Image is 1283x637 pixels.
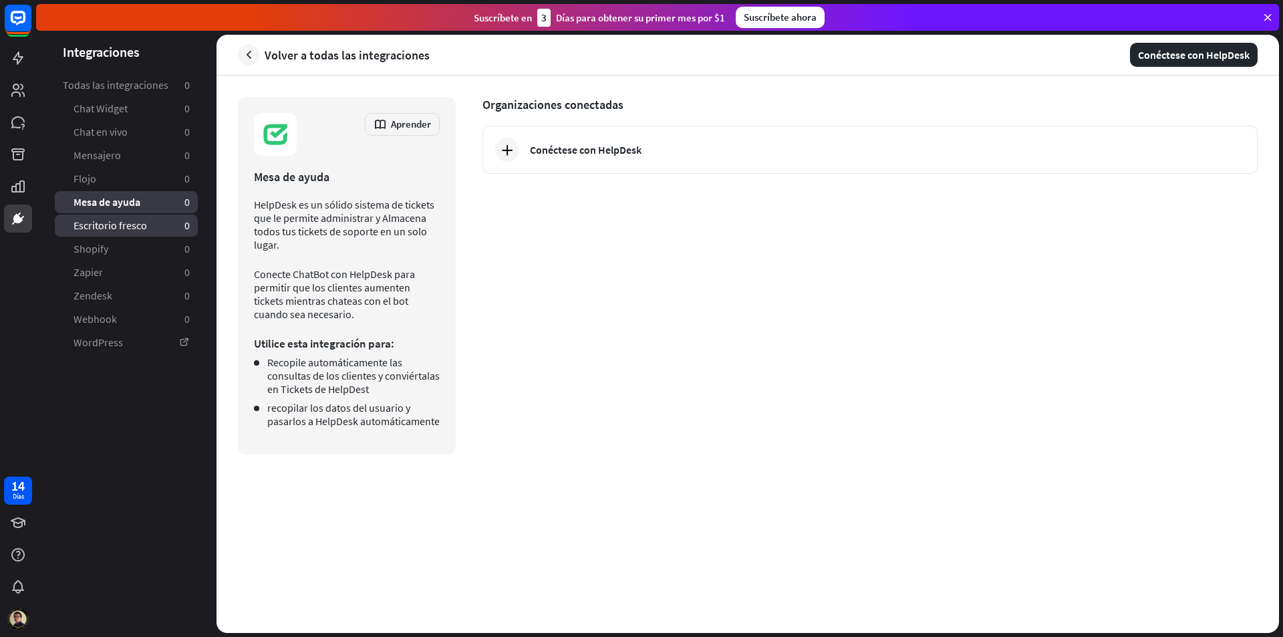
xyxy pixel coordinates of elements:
span: Todas las integraciones [63,78,168,92]
span: Mensajero [74,148,121,162]
span: Chat en vivo [74,125,128,139]
aside: 0 [184,102,190,116]
span: Escritorio fresco [74,219,147,233]
a: Escritorio fresco 0 [55,215,198,237]
div: 3 [537,9,551,27]
a: Flojo 0 [55,168,198,190]
span: Webhook [74,312,117,326]
span: Aprender [391,118,431,130]
aside: 0 [184,312,190,326]
li: Recopile automáticamente las consultas de los clientes y conviértalas en Tickets de HelpDest [254,356,440,396]
div: Suscríbete en Días para obtener su primer mes por $1 [474,9,725,27]
aside: 0 [184,125,190,139]
a: Shopify 0 [55,238,198,260]
div: Días [13,492,24,501]
span: Zapier [74,265,103,279]
button: Conéctese con HelpDesk [1130,43,1258,67]
p: HelpDesk es un sólido sistema de tickets que le permite administrar y Almacena todos tus tickets ... [254,198,440,251]
button: Open LiveChat chat widget [11,5,51,45]
a: Zapier 0 [55,261,198,283]
span: Volver a todas las integraciones [265,47,430,63]
aside: 0 [184,172,190,186]
a: Mensajero 0 [55,144,198,166]
a: 14 Días [4,477,32,505]
aside: 0 [184,195,190,209]
aside: 0 [184,242,190,256]
div: Conéctese con HelpDesk [530,143,641,156]
span: Shopify [74,242,108,256]
span: Zendesk [74,289,112,303]
aside: 0 [184,78,190,92]
a: Volver a todas las integraciones [238,44,430,66]
div: Suscríbete ahora [736,7,825,28]
a: Chat en vivo 0 [55,121,198,143]
span: Mesa de ayuda [74,195,140,209]
div: Mesa de ayuda [254,169,440,184]
aside: 0 [184,219,190,233]
span: Chat Widget [74,102,128,116]
aside: 0 [184,265,190,279]
a: Zendesk 0 [55,285,198,307]
aside: 0 [184,148,190,162]
span: Organizaciones conectadas [482,97,1258,112]
a: WordPress [55,332,198,354]
span: Flojo [74,172,96,186]
a: Todas las integraciones 0 [55,74,198,96]
a: Webhook 0 [55,308,198,330]
header: Integraciones [36,43,217,61]
aside: 0 [184,289,190,303]
li: recopilar los datos del usuario y pasarlos a HelpDesk automáticamente [254,401,440,428]
a: Chat Widget 0 [55,98,198,120]
p: Conecte ChatBot con HelpDesk para permitir que los clientes aumenten tickets mientras chateas con... [254,267,440,321]
p: Utilice esta integración para: [254,337,440,350]
div: 14 [11,480,25,492]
